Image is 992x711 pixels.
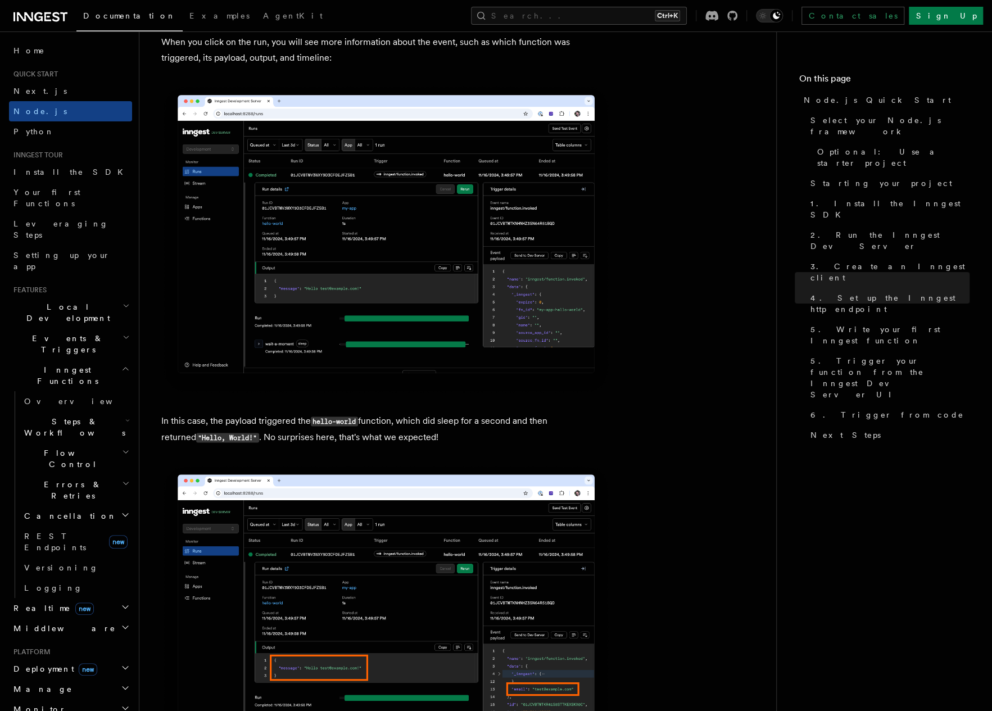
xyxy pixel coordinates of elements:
span: Next Steps [810,429,881,441]
span: Next.js [13,87,67,96]
span: Starting your project [810,178,952,189]
span: Features [9,286,47,295]
a: Select your Node.js framework [806,110,970,142]
span: Setting up your app [13,251,110,271]
span: REST Endpoints [24,532,86,552]
a: 2. Run the Inngest Dev Server [806,225,970,256]
span: Local Development [9,301,123,324]
span: 5. Write your first Inngest function [810,324,970,346]
code: "Hello, World!" [196,433,259,442]
code: hello-world [311,416,358,426]
div: Inngest Functions [9,391,132,598]
span: new [109,535,128,549]
span: Python [13,127,55,136]
span: Home [13,45,45,56]
kbd: Ctrl+K [655,10,680,21]
a: Contact sales [801,7,904,25]
span: Documentation [83,11,176,20]
a: Documentation [76,3,183,31]
a: Optional: Use a starter project [813,142,970,173]
span: AgentKit [263,11,323,20]
span: Install the SDK [13,167,130,176]
a: Node.js Quick Start [799,90,970,110]
a: Next Steps [806,425,970,445]
button: Flow Control [20,443,132,474]
span: Logging [24,583,83,592]
a: 5. Trigger your function from the Inngest Dev Server UI [806,351,970,405]
a: Overview [20,391,132,411]
span: Node.js Quick Start [804,94,951,106]
span: Middleware [9,623,116,634]
span: Leveraging Steps [13,219,108,239]
button: Events & Triggers [9,328,132,360]
span: Events & Triggers [9,333,123,355]
a: AgentKit [256,3,329,30]
p: In this case, the payload triggered the function, which did sleep for a second and then returned ... [161,413,611,445]
a: Leveraging Steps [9,214,132,245]
a: Setting up your app [9,245,132,277]
p: When you click on the run, you will see more information about the event, such as which function ... [161,34,611,66]
span: Cancellation [20,510,117,522]
a: 3. Create an Inngest client [806,256,970,288]
a: 1. Install the Inngest SDK [806,193,970,225]
span: Deployment [9,663,97,674]
span: Steps & Workflows [20,416,125,438]
span: Overview [24,397,140,406]
button: Errors & Retries [20,474,132,506]
a: Examples [183,3,256,30]
span: Quick start [9,70,58,79]
a: Python [9,121,132,142]
span: Optional: Use a starter project [817,146,970,169]
a: 5. Write your first Inngest function [806,319,970,351]
span: Manage [9,683,73,695]
button: Middleware [9,618,132,638]
a: Versioning [20,558,132,578]
button: Local Development [9,297,132,328]
span: Platform [9,647,51,656]
button: Deploymentnew [9,659,132,679]
h4: On this page [799,72,970,90]
button: Inngest Functions [9,360,132,391]
button: Toggle dark mode [756,9,783,22]
span: Examples [189,11,250,20]
span: 5. Trigger your function from the Inngest Dev Server UI [810,355,970,400]
a: Sign Up [909,7,983,25]
span: Select your Node.js framework [810,115,970,137]
button: Search...Ctrl+K [471,7,687,25]
span: Your first Functions [13,188,80,208]
a: Node.js [9,101,132,121]
a: Home [9,40,132,61]
a: Your first Functions [9,182,132,214]
a: REST Endpointsnew [20,526,132,558]
button: Cancellation [20,506,132,526]
span: Errors & Retries [20,479,122,501]
a: Install the SDK [9,162,132,182]
a: Starting your project [806,173,970,193]
span: 2. Run the Inngest Dev Server [810,229,970,252]
span: new [79,663,97,676]
span: new [75,603,94,615]
button: Realtimenew [9,598,132,618]
span: 6. Trigger from code [810,409,964,420]
img: Inngest Dev Server web interface's runs tab with a single completed run expanded [161,84,611,395]
span: Inngest Functions [9,364,121,387]
button: Manage [9,679,132,699]
a: Next.js [9,81,132,101]
span: 4. Set up the Inngest http endpoint [810,292,970,315]
span: 3. Create an Inngest client [810,261,970,283]
span: Node.js [13,107,67,116]
a: 4. Set up the Inngest http endpoint [806,288,970,319]
span: Realtime [9,603,94,614]
a: Logging [20,578,132,598]
span: Versioning [24,563,98,572]
span: 1. Install the Inngest SDK [810,198,970,220]
span: Flow Control [20,447,122,470]
a: 6. Trigger from code [806,405,970,425]
button: Steps & Workflows [20,411,132,443]
span: Inngest tour [9,151,63,160]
